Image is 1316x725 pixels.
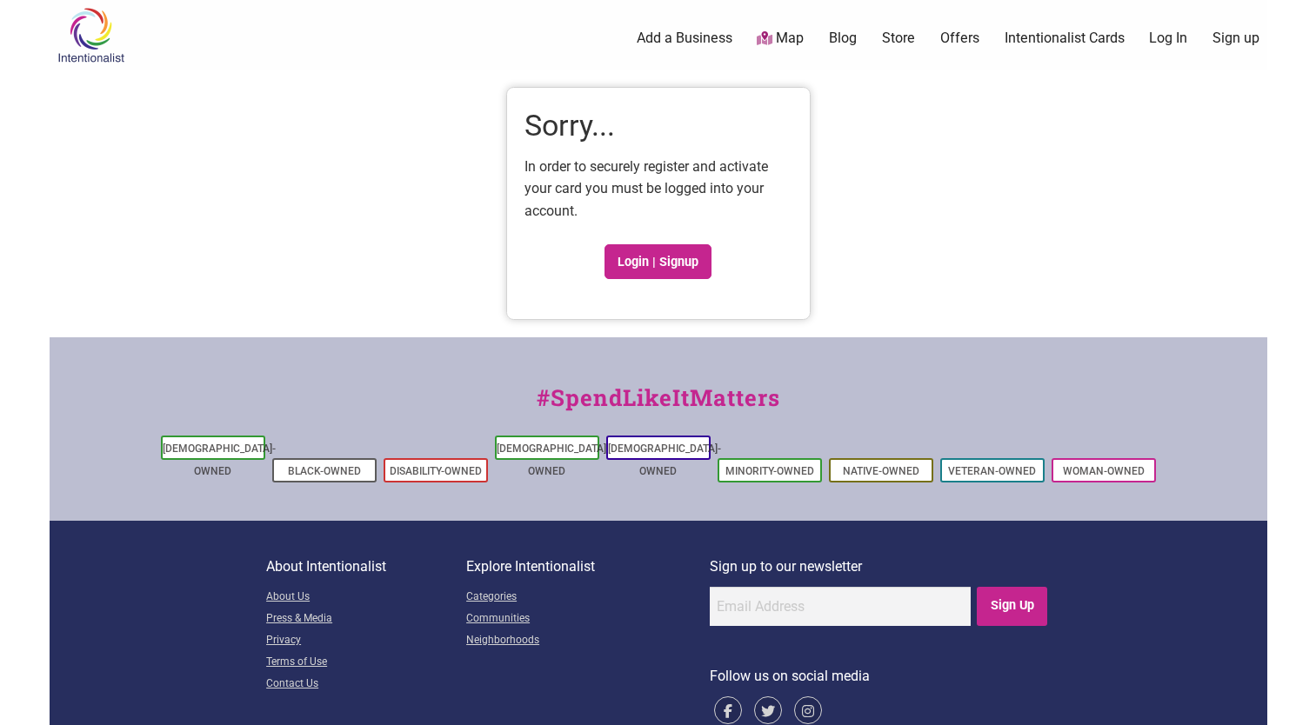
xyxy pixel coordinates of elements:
p: In order to securely register and activate your card you must be logged into your account. [524,156,792,223]
a: Sign up [1212,29,1259,48]
a: [DEMOGRAPHIC_DATA]-Owned [163,442,276,477]
a: Woman-Owned [1063,465,1145,477]
p: Follow us on social media [710,665,1050,688]
img: Intentionalist [50,7,132,63]
a: Privacy [266,630,466,652]
a: Black-Owned [288,465,361,477]
a: Map [757,29,804,49]
p: Sign up to our newsletter [710,555,1050,578]
a: Native-Owned [843,465,919,477]
a: Minority-Owned [725,465,814,477]
a: Categories [466,587,710,609]
a: Store [882,29,915,48]
div: #SpendLikeItMatters [50,381,1267,432]
a: Communities [466,609,710,630]
a: Press & Media [266,609,466,630]
a: Blog [829,29,857,48]
input: Email Address [710,587,971,626]
h1: Sorry... [524,105,792,147]
a: Login | Signup [605,244,712,279]
p: Explore Intentionalist [466,555,710,578]
a: About Us [266,587,466,609]
a: Offers [940,29,979,48]
a: Intentionalist Cards [1005,29,1125,48]
a: Contact Us [266,674,466,695]
a: Neighborhoods [466,630,710,652]
input: Sign Up [977,587,1047,626]
a: Veteran-Owned [948,465,1036,477]
a: Terms of Use [266,652,466,674]
a: Add a Business [637,29,732,48]
p: About Intentionalist [266,555,466,578]
a: Disability-Owned [390,465,482,477]
a: [DEMOGRAPHIC_DATA]-Owned [497,442,610,477]
a: Log In [1149,29,1187,48]
a: [DEMOGRAPHIC_DATA]-Owned [608,442,721,477]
